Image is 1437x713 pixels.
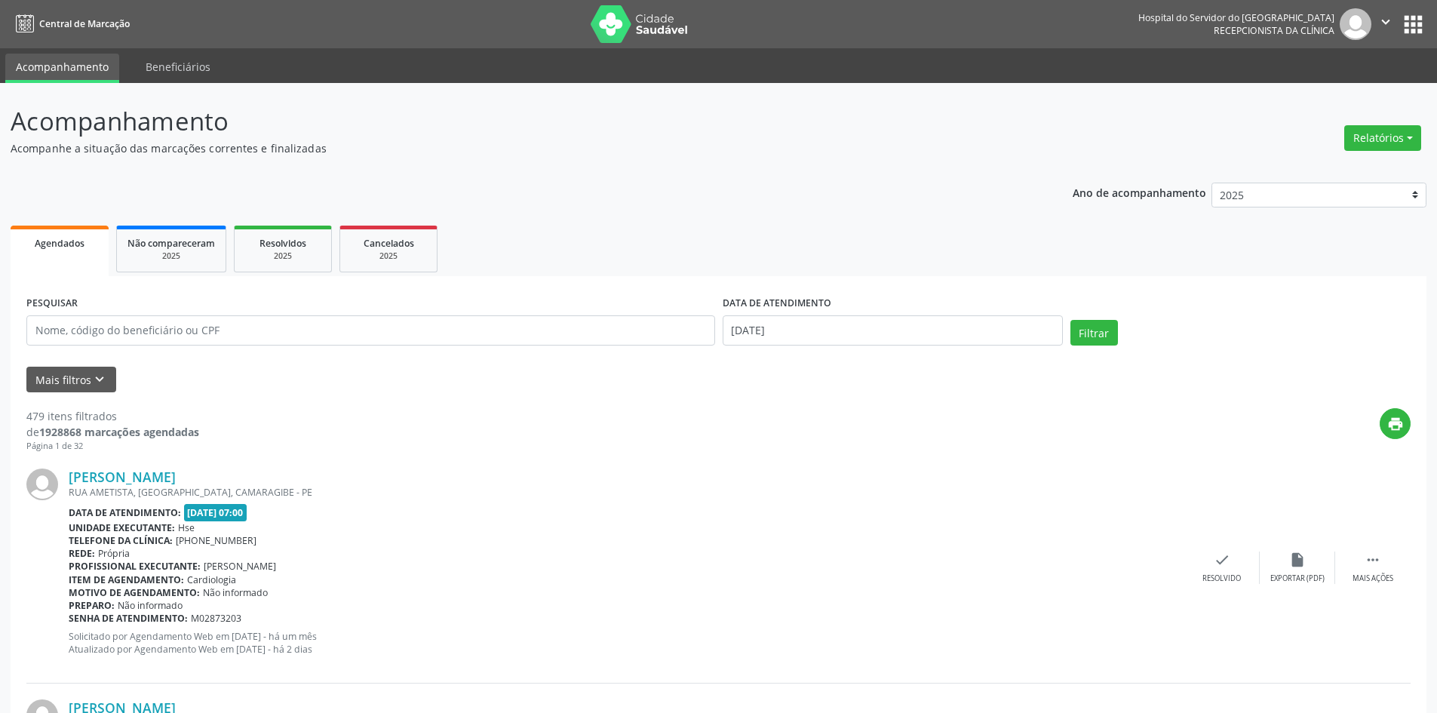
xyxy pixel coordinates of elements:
span: Não informado [203,586,268,599]
span: Cardiologia [187,573,236,586]
a: Beneficiários [135,54,221,80]
p: Solicitado por Agendamento Web em [DATE] - há um mês Atualizado por Agendamento Web em [DATE] - h... [69,630,1184,656]
i:  [1377,14,1394,30]
div: Exportar (PDF) [1270,573,1325,584]
p: Acompanhamento [11,103,1002,140]
span: [DATE] 07:00 [184,504,247,521]
div: 2025 [127,250,215,262]
p: Ano de acompanhamento [1073,183,1206,201]
p: Acompanhe a situação das marcações correntes e finalizadas [11,140,1002,156]
i:  [1365,552,1381,568]
button:  [1371,8,1400,40]
input: Nome, código do beneficiário ou CPF [26,315,715,346]
span: M02873203 [191,612,241,625]
b: Unidade executante: [69,521,175,534]
i: keyboard_arrow_down [91,371,108,388]
div: Hospital do Servidor do [GEOGRAPHIC_DATA] [1138,11,1334,24]
button: Filtrar [1070,320,1118,346]
i: insert_drive_file [1289,552,1306,568]
span: Resolvidos [259,237,306,250]
a: [PERSON_NAME] [69,469,176,485]
b: Telefone da clínica: [69,534,173,547]
span: Recepcionista da clínica [1214,24,1334,37]
span: Central de Marcação [39,17,130,30]
a: Central de Marcação [11,11,130,36]
img: img [1340,8,1371,40]
div: Mais ações [1353,573,1393,584]
i: print [1387,416,1404,432]
strong: 1928868 marcações agendadas [39,425,199,439]
b: Item de agendamento: [69,573,184,586]
span: [PERSON_NAME] [204,560,276,573]
span: Cancelados [364,237,414,250]
div: Resolvido [1202,573,1241,584]
input: Selecione um intervalo [723,315,1063,346]
div: de [26,424,199,440]
span: [PHONE_NUMBER] [176,534,256,547]
a: Acompanhamento [5,54,119,83]
button: apps [1400,11,1426,38]
span: Hse [178,521,195,534]
b: Data de atendimento: [69,506,181,519]
b: Preparo: [69,599,115,612]
span: Não informado [118,599,183,612]
span: Própria [98,547,130,560]
b: Rede: [69,547,95,560]
div: 2025 [245,250,321,262]
button: print [1380,408,1411,439]
b: Profissional executante: [69,560,201,573]
button: Mais filtroskeyboard_arrow_down [26,367,116,393]
div: RUA AMETISTA, [GEOGRAPHIC_DATA], CAMARAGIBE - PE [69,486,1184,499]
b: Motivo de agendamento: [69,586,200,599]
div: Página 1 de 32 [26,440,199,453]
i: check [1214,552,1230,568]
label: PESQUISAR [26,292,78,315]
label: DATA DE ATENDIMENTO [723,292,831,315]
img: img [26,469,58,500]
div: 479 itens filtrados [26,408,199,424]
span: Agendados [35,237,84,250]
b: Senha de atendimento: [69,612,188,625]
span: Não compareceram [127,237,215,250]
button: Relatórios [1344,125,1421,151]
div: 2025 [351,250,426,262]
